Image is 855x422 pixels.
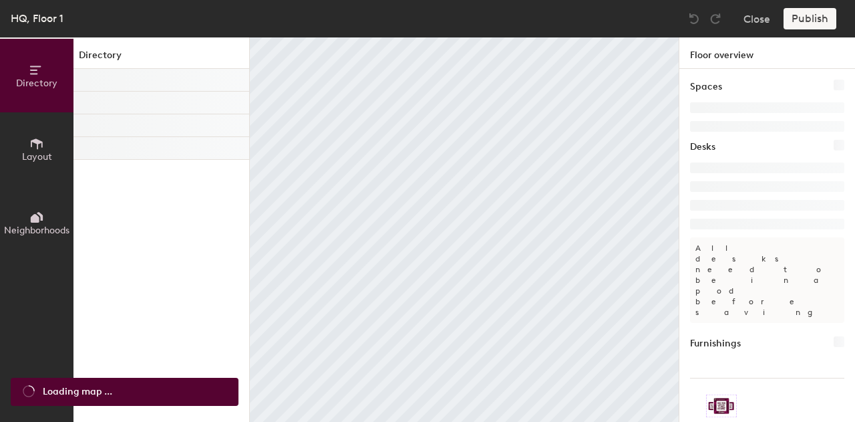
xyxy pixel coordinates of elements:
[4,225,69,236] span: Neighborhoods
[250,37,679,422] canvas: Map
[11,10,63,27] div: HQ, Floor 1
[73,48,249,69] h1: Directory
[709,12,722,25] img: Redo
[16,78,57,89] span: Directory
[679,37,855,69] h1: Floor overview
[706,395,737,417] img: Sticker logo
[22,151,52,163] span: Layout
[687,12,701,25] img: Undo
[690,237,844,323] p: All desks need to be in a pod before saving
[690,336,741,351] h1: Furnishings
[690,80,722,94] h1: Spaces
[43,385,112,399] span: Loading map ...
[690,140,715,154] h1: Desks
[743,8,770,29] button: Close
